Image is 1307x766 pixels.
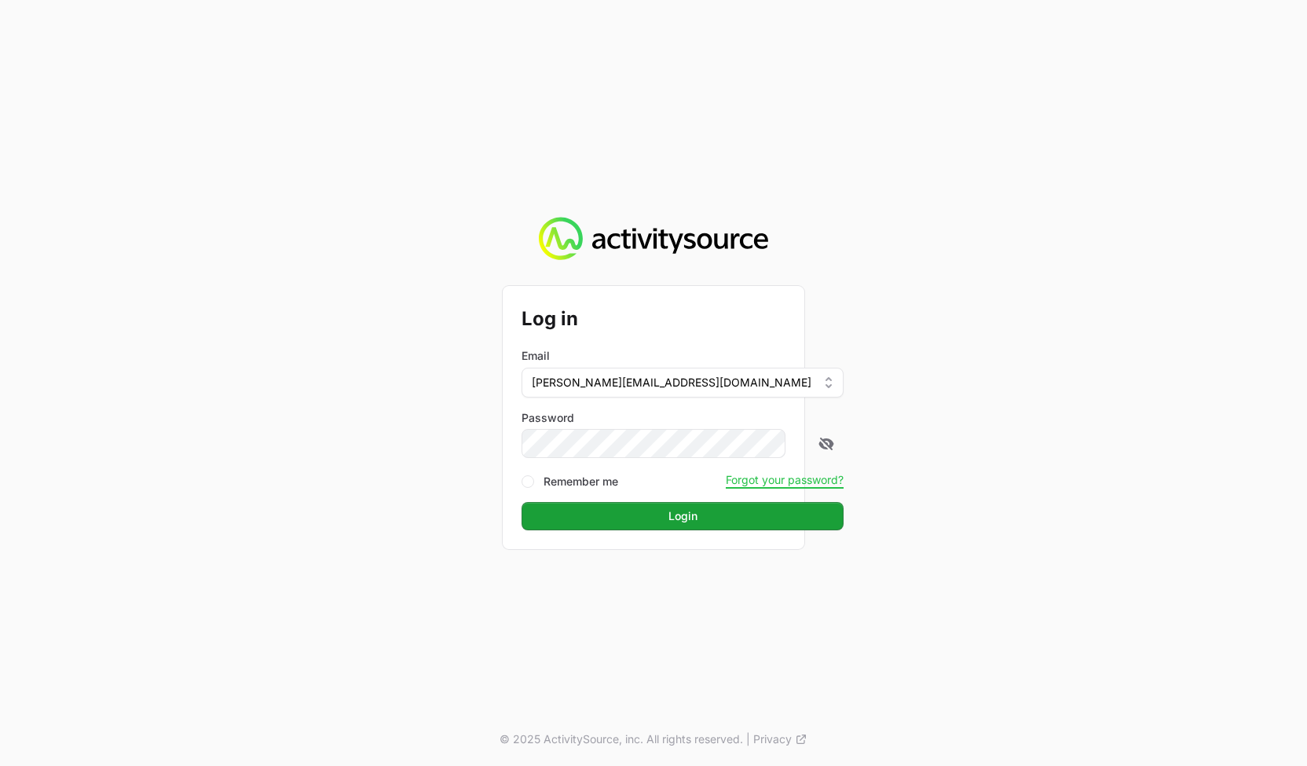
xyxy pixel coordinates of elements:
[522,305,844,333] h2: Log in
[531,507,834,526] span: Login
[500,731,743,747] p: © 2025 ActivitySource, inc. All rights reserved.
[522,368,844,398] button: [PERSON_NAME][EMAIL_ADDRESS][DOMAIN_NAME]
[746,731,750,747] span: |
[726,473,844,487] button: Forgot your password?
[532,375,811,390] span: [PERSON_NAME][EMAIL_ADDRESS][DOMAIN_NAME]
[522,410,844,426] label: Password
[753,731,807,747] a: Privacy
[539,217,767,261] img: Activity Source
[522,502,844,530] button: Login
[544,474,618,489] label: Remember me
[522,348,550,364] label: Email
